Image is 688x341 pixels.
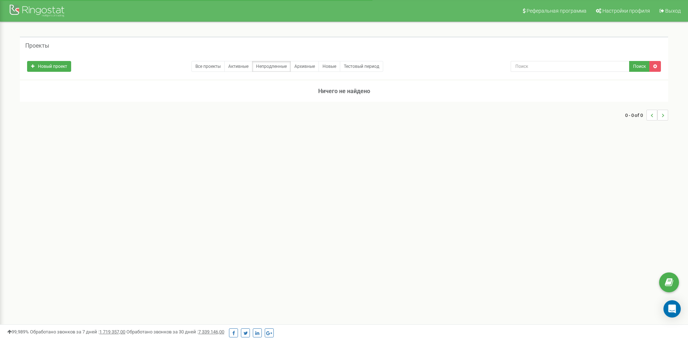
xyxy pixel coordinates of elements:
[191,61,225,72] a: Все проекты
[290,61,319,72] a: Архивные
[665,8,681,14] span: Выход
[99,329,125,335] u: 1 719 357,00
[319,61,340,72] a: Новые
[198,329,224,335] u: 7 339 146,00
[527,8,587,14] span: Реферальная программа
[625,102,668,128] nav: ...
[602,8,650,14] span: Настройки профиля
[663,300,681,318] div: Open Intercom Messenger
[7,329,29,335] span: 99,989%
[27,61,71,72] a: Новый проект
[126,329,224,335] span: Обработано звонков за 30 дней :
[629,61,650,72] button: Поиск
[30,329,125,335] span: Обработано звонков за 7 дней :
[20,81,668,102] h3: Ничего не найдено
[625,110,646,121] span: 0 - 0 of 0
[252,61,291,72] a: Непродленные
[511,61,629,72] input: Поиск
[224,61,252,72] a: Активные
[340,61,383,72] a: Тестовый период
[25,43,49,49] h5: Проекты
